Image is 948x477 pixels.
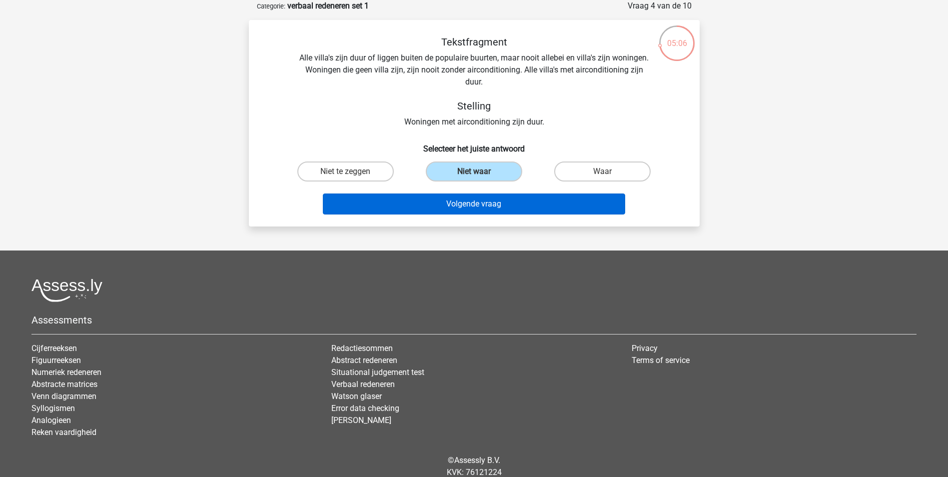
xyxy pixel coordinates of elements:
[454,455,500,465] a: Assessly B.V.
[257,2,285,10] small: Categorie:
[331,355,397,365] a: Abstract redeneren
[287,1,369,10] strong: verbaal redeneren set 1
[265,136,684,153] h6: Selecteer het juiste antwoord
[323,193,625,214] button: Volgende vraag
[331,379,395,389] a: Verbaal redeneren
[632,343,658,353] a: Privacy
[31,314,917,326] h5: Assessments
[632,355,690,365] a: Terms of service
[331,367,424,377] a: Situational judgement test
[31,403,75,413] a: Syllogismen
[426,161,522,181] label: Niet waar
[331,415,391,425] a: [PERSON_NAME]
[297,161,394,181] label: Niet te zeggen
[554,161,651,181] label: Waar
[31,415,71,425] a: Analogieen
[265,36,684,128] div: Alle villa's zijn duur of liggen buiten de populaire buurten, maar nooit allebei en villa's zijn ...
[31,355,81,365] a: Figuurreeksen
[331,391,382,401] a: Watson glaser
[31,343,77,353] a: Cijferreeksen
[31,379,97,389] a: Abstracte matrices
[31,367,101,377] a: Numeriek redeneren
[658,24,696,49] div: 05:06
[331,343,393,353] a: Redactiesommen
[297,100,652,112] h5: Stelling
[31,391,96,401] a: Venn diagrammen
[331,403,399,413] a: Error data checking
[297,36,652,48] h5: Tekstfragment
[31,278,102,302] img: Assessly logo
[31,427,96,437] a: Reken vaardigheid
